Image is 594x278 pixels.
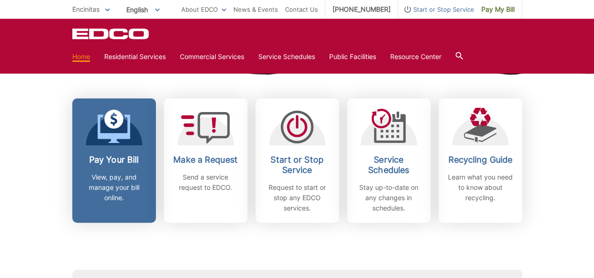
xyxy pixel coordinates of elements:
[164,98,247,223] a: Make a Request Send a service request to EDCO.
[79,155,149,165] h2: Pay Your Bill
[285,4,318,15] a: Contact Us
[72,28,150,39] a: EDCD logo. Return to the homepage.
[171,172,240,193] p: Send a service request to EDCO.
[181,4,226,15] a: About EDCO
[72,52,90,62] a: Home
[390,52,441,62] a: Resource Center
[171,155,240,165] h2: Make a Request
[79,172,149,203] p: View, pay, and manage your bill online.
[329,52,376,62] a: Public Facilities
[481,4,515,15] span: Pay My Bill
[446,172,515,203] p: Learn what you need to know about recycling.
[119,2,167,17] span: English
[180,52,244,62] a: Commercial Services
[233,4,278,15] a: News & Events
[262,155,332,175] h2: Start or Stop Service
[446,155,515,165] h2: Recycling Guide
[258,52,315,62] a: Service Schedules
[354,155,424,175] h2: Service Schedules
[347,98,431,223] a: Service Schedules Stay up-to-date on any changes in schedules.
[262,182,332,213] p: Request to start or stop any EDCO services.
[72,98,156,223] a: Pay Your Bill View, pay, and manage your bill online.
[72,5,100,13] span: Encinitas
[354,182,424,213] p: Stay up-to-date on any changes in schedules.
[104,52,166,62] a: Residential Services
[439,98,522,223] a: Recycling Guide Learn what you need to know about recycling.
